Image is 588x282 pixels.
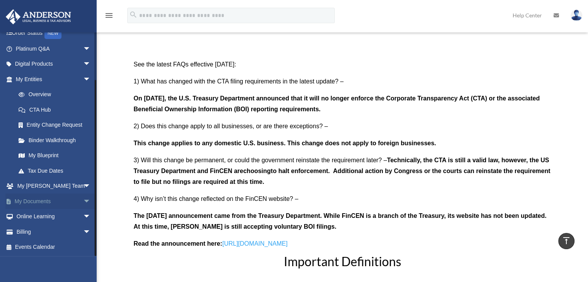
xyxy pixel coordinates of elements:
div: NEW [44,27,61,39]
b: Technically, the CTA is still a valid law, however, the US Treasury Department and FinCEN are [134,157,549,174]
a: My Blueprint [11,148,102,163]
i: search [129,10,138,19]
a: menu [104,14,114,20]
a: Online Learningarrow_drop_down [5,209,102,224]
span: 3) Will this change be permanent, or could the government reinstate the requirement later? – [134,157,387,163]
span: arrow_drop_down [83,194,99,209]
span: Important Definitions [284,254,401,269]
b: choosing [243,168,271,174]
a: Tax Due Dates [11,163,102,178]
b: The [DATE] announcement came from the Treasury Department. While FinCEN is a branch of the Treasu... [134,212,547,230]
span: arrow_drop_down [83,209,99,225]
span: 1) What has changed with the CTA filing requirements in the latest update? – [134,78,344,85]
img: Anderson Advisors Platinum Portal [3,9,73,24]
span: 4) Why isn’t this change reflected on the FinCEN website? – [134,195,298,202]
a: Digital Productsarrow_drop_down [5,56,102,72]
span: 2) Does this change apply to all businesses, or are there exceptions? – [134,123,328,129]
b: This change applies to any domestic U.S. business. This change does not apply to foreign businesses. [134,140,436,146]
i: menu [104,11,114,20]
span: See the latest FAQs effective [DATE]: [134,61,236,68]
span: arrow_drop_down [83,41,99,57]
a: My Documentsarrow_drop_down [5,194,102,209]
a: My Entitiesarrow_drop_down [5,71,102,87]
span: arrow_drop_down [83,71,99,87]
a: Entity Change Request [11,117,102,133]
img: User Pic [571,10,582,21]
a: Platinum Q&Aarrow_drop_down [5,41,102,56]
b: to halt enforcement. Additional action by Congress or the courts can reinstate the requirement to... [134,168,551,185]
a: Order StatusNEW [5,25,102,41]
a: Overview [11,87,102,102]
a: CTA Hub [11,102,99,117]
a: vertical_align_top [558,233,574,249]
a: Events Calendar [5,240,102,255]
a: Binder Walkthrough [11,133,102,148]
a: [URL][DOMAIN_NAME] [222,240,288,251]
a: Billingarrow_drop_down [5,224,102,240]
b: Read the announcement here: [134,240,222,247]
span: arrow_drop_down [83,178,99,194]
span: arrow_drop_down [83,56,99,72]
a: My [PERSON_NAME] Teamarrow_drop_down [5,178,102,194]
span: arrow_drop_down [83,224,99,240]
i: vertical_align_top [562,236,571,245]
b: On [DATE], the U.S. Treasury Department announced that it will no longer enforce the Corporate Tr... [134,95,540,112]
